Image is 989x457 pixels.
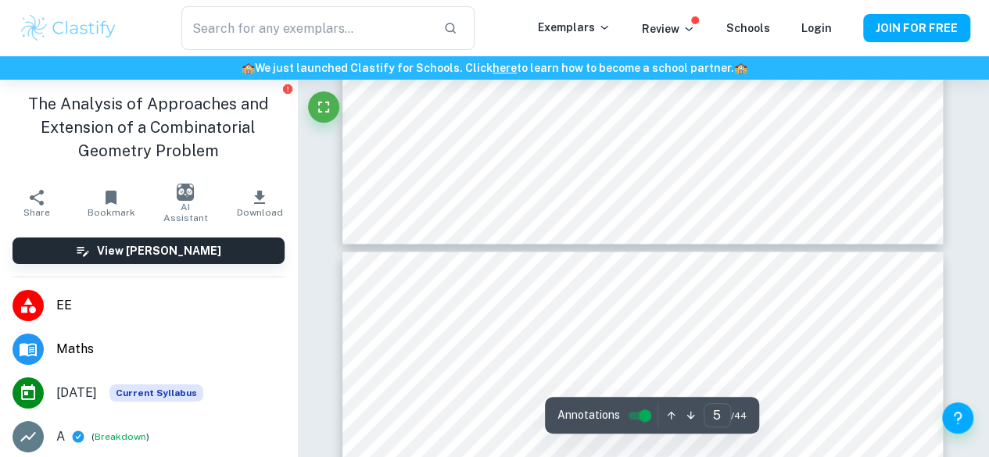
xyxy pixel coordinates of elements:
[97,242,221,259] h6: View [PERSON_NAME]
[308,91,339,123] button: Fullscreen
[177,184,194,201] img: AI Assistant
[109,384,203,402] span: Current Syllabus
[538,19,611,36] p: Exemplars
[223,181,297,225] button: Download
[13,92,285,162] h1: The Analysis of Approaches and Extension of a Combinatorial Geometry Problem
[942,402,973,434] button: Help and Feedback
[56,296,285,315] span: EE
[282,83,294,95] button: Report issue
[237,207,283,218] span: Download
[95,430,146,444] button: Breakdown
[801,22,832,34] a: Login
[557,407,620,423] span: Annotations
[181,6,432,50] input: Search for any exemplars...
[149,181,223,225] button: AI Assistant
[731,409,747,423] span: / 44
[642,20,695,37] p: Review
[13,237,285,264] button: View [PERSON_NAME]
[74,181,149,225] button: Bookmark
[56,340,285,359] span: Maths
[242,62,255,74] span: 🏫
[19,12,118,44] img: Clastify logo
[158,202,213,223] span: AI Assistant
[734,62,747,74] span: 🏫
[56,384,97,402] span: [DATE]
[109,384,203,402] div: This exemplar is based on the current syllabus. Feel free to refer to it for inspiration/ideas wh...
[863,14,970,42] button: JOIN FOR FREE
[3,59,986,77] h6: We just launched Clastify for Schools. Click to learn how to become a school partner.
[493,62,517,74] a: here
[23,207,50,218] span: Share
[88,207,135,218] span: Bookmark
[726,22,770,34] a: Schools
[91,430,149,445] span: ( )
[56,427,65,446] p: A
